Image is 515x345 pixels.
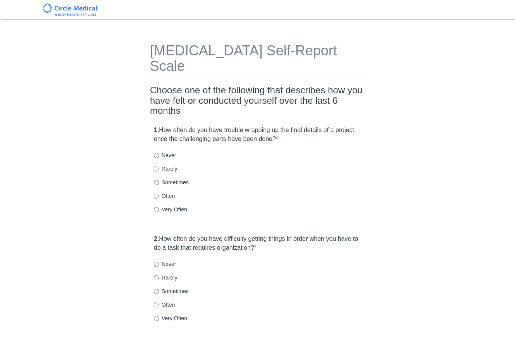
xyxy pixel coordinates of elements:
[154,194,159,199] input: Often
[154,235,361,252] label: How often do you have difficulty getting things in order when you have to do a task that requires...
[154,127,159,133] strong: 1.
[154,314,187,322] label: Very Often
[154,287,189,295] label: Sometimes
[154,126,361,144] label: How often do you have trouble wrapping up the final details of a project, once the challenging pa...
[154,179,189,186] label: Sometimes
[154,302,159,307] input: Often
[154,207,159,212] input: Very Often
[154,192,175,200] label: Often
[154,180,159,185] input: Sometimes
[150,85,365,116] h2: Choose one of the following that describes how you have felt or conducted yourself over the last ...
[150,43,365,77] h1: [MEDICAL_DATA] Self-Report Scale
[154,289,159,294] input: Sometimes
[154,262,159,267] input: Never
[154,166,159,172] input: Rarely
[154,235,159,242] strong: 2.
[154,165,177,173] label: Rarely
[154,316,159,321] input: Very Often
[154,206,187,213] label: Very Often
[154,153,159,158] input: Never
[154,275,159,280] input: Rarely
[154,260,176,268] label: Never
[154,274,177,281] label: Rarely
[154,151,176,159] label: Never
[43,3,97,16] img: Circle Medical Logo
[154,301,175,309] label: Often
